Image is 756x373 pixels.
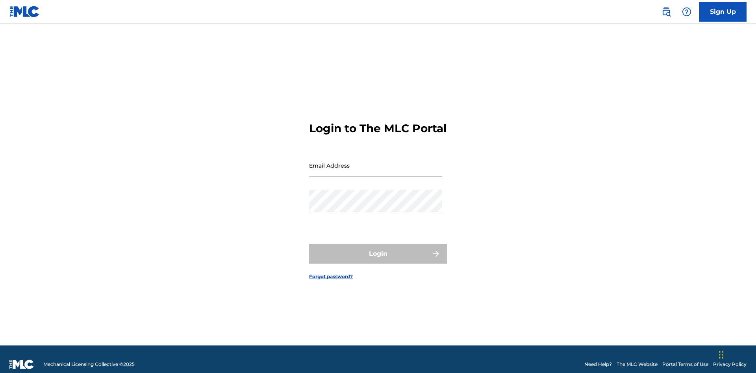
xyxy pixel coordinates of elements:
h3: Login to The MLC Portal [309,122,447,135]
img: help [682,7,691,17]
img: logo [9,360,34,369]
a: Forgot password? [309,273,353,280]
div: Drag [719,343,724,367]
span: Mechanical Licensing Collective © 2025 [43,361,135,368]
a: Public Search [658,4,674,20]
div: Help [679,4,695,20]
a: Sign Up [699,2,747,22]
img: MLC Logo [9,6,40,17]
a: Need Help? [584,361,612,368]
a: Privacy Policy [713,361,747,368]
img: search [661,7,671,17]
iframe: Chat Widget [717,335,756,373]
a: Portal Terms of Use [662,361,708,368]
a: The MLC Website [617,361,658,368]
